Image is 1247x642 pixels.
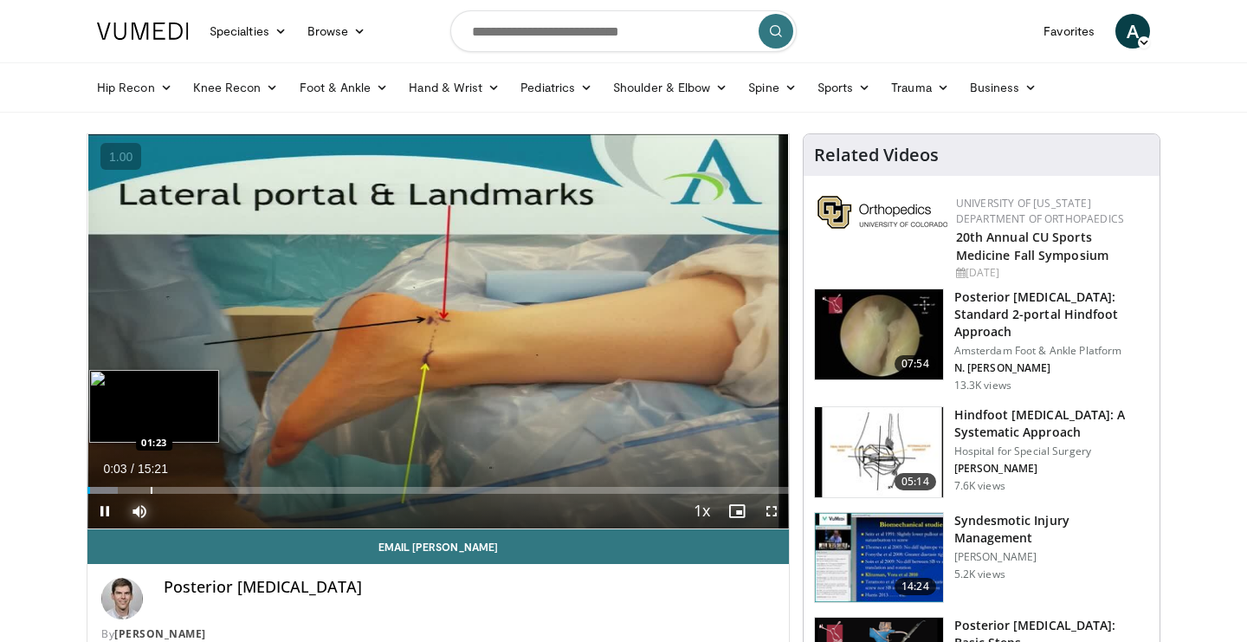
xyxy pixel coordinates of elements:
a: Hip Recon [87,70,183,105]
a: Browse [297,14,377,49]
span: 15:21 [138,462,168,476]
a: 07:54 Posterior [MEDICAL_DATA]: Standard 2-portal Hindfoot Approach Amsterdam Foot & Ankle Platfo... [814,289,1149,392]
a: Foot & Ankle [289,70,399,105]
a: Shoulder & Elbow [603,70,738,105]
img: 355603a8-37da-49b6-856f-e00d7e9307d3.png.150x105_q85_autocrop_double_scale_upscale_version-0.2.png [817,196,947,229]
h3: Hindfoot [MEDICAL_DATA]: A Systematic Approach [954,406,1149,441]
button: Pause [87,494,122,529]
h3: Syndesmotic Injury Management [954,512,1149,547]
span: 0:03 [103,462,126,476]
span: / [131,462,134,476]
p: [PERSON_NAME] [954,550,1149,564]
span: 05:14 [895,473,936,490]
a: Knee Recon [183,70,289,105]
a: Pediatrics [510,70,603,105]
h3: Posterior [MEDICAL_DATA]: Standard 2-portal Hindfoot Approach [954,289,1149,340]
img: VuMedi Logo [97,23,189,40]
p: N. [PERSON_NAME] [954,361,1149,375]
span: 14:24 [895,578,936,595]
p: 13.3K views [954,379,1011,392]
a: Trauma [881,70,959,105]
button: Mute [122,494,157,529]
div: Progress Bar [87,487,789,494]
p: 7.6K views [954,479,1005,493]
a: Email [PERSON_NAME] [87,529,789,564]
img: Avatar [101,578,143,619]
p: Amsterdam Foot & Ankle Platform [954,344,1149,358]
button: Playback Rate [685,494,720,529]
a: Specialties [199,14,297,49]
a: Hand & Wrist [398,70,510,105]
button: Fullscreen [754,494,789,529]
input: Search topics, interventions [450,10,797,52]
a: Business [959,70,1048,105]
p: Hospital for Special Surgery [954,444,1149,458]
video-js: Video Player [87,134,789,529]
a: [PERSON_NAME] [114,626,206,641]
a: A [1115,14,1150,49]
a: 20th Annual CU Sports Medicine Fall Symposium [956,229,1108,263]
a: University of [US_STATE] Department of Orthopaedics [956,196,1124,226]
div: By [101,626,775,642]
a: 14:24 Syndesmotic Injury Management [PERSON_NAME] 5.2K views [814,512,1149,604]
span: 07:54 [895,355,936,373]
img: b49a9162-bc89-400e-8a6b-7f8f35968d96.150x105_q85_crop-smart_upscale.jpg [815,289,943,379]
img: e96c7107-7847-44c4-927e-76c82a2b2e86.150x105_q85_crop-smart_upscale.jpg [815,513,943,603]
button: Enable picture-in-picture mode [720,494,754,529]
a: Sports [807,70,882,105]
a: 05:14 Hindfoot [MEDICAL_DATA]: A Systematic Approach Hospital for Special Surgery [PERSON_NAME] 7... [814,406,1149,498]
a: Spine [738,70,806,105]
h4: Related Videos [814,145,939,165]
img: image.jpeg [89,370,219,443]
div: [DATE] [956,265,1146,281]
img: 297652_0000_1.png.150x105_q85_crop-smart_upscale.jpg [815,407,943,497]
a: Favorites [1033,14,1105,49]
p: 5.2K views [954,567,1005,581]
p: [PERSON_NAME] [954,462,1149,476]
h4: Posterior [MEDICAL_DATA] [164,578,775,597]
